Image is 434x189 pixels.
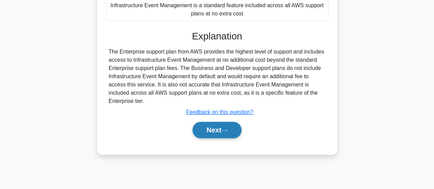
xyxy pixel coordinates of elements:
div: The Enterprise support plan from AWS provides the highest level of support and includes access to... [109,48,326,105]
button: Next [192,122,242,138]
a: Feedback on this question? [186,109,254,115]
h3: Explanation [110,31,324,42]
